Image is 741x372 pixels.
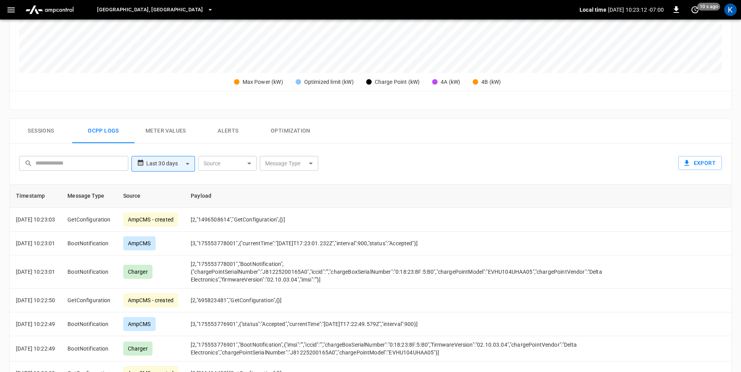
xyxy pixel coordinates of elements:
td: [2,"175553776901","BootNotification",{"imsi":"","iccid":"","chargeBoxSerialNumber":"0:18:23:8F:5:... [184,336,668,361]
div: Optimized limit (kW) [304,78,354,86]
td: GetConfiguration [61,289,117,312]
div: AmpCMS - created [123,293,178,307]
td: BootNotification [61,312,117,336]
button: Meter Values [135,119,197,143]
p: [DATE] 10:23:01 [16,239,55,247]
p: [DATE] 10:23:01 [16,268,55,276]
p: [DATE] 10:23:03 [16,216,55,223]
td: [3,"175553776901",{"status":"Accepted","currentTime":"[DATE]T17:22:49.579Z","interval":900}] [184,312,668,336]
th: Message Type [61,184,117,208]
th: Timestamp [10,184,61,208]
th: Payload [184,184,668,208]
div: 4B (kW) [481,78,501,86]
span: [GEOGRAPHIC_DATA], [GEOGRAPHIC_DATA] [97,5,203,14]
div: 4A (kW) [441,78,460,86]
button: Ocpp logs [72,119,135,143]
div: AmpCMS [123,236,156,250]
p: [DATE] 10:22:50 [16,296,55,304]
div: profile-icon [724,4,737,16]
p: [DATE] 10:22:49 [16,320,55,328]
button: [GEOGRAPHIC_DATA], [GEOGRAPHIC_DATA] [94,2,216,18]
div: AmpCMS [123,317,156,331]
button: Alerts [197,119,259,143]
td: BootNotification [61,255,117,289]
td: [2,"1496508614","GetConfiguration",{}] [184,208,668,232]
div: Charger [123,342,152,356]
button: Optimization [259,119,322,143]
td: [3,"175553778001",{"currentTime":"[DATE]T17:23:01.232Z","interval":900,"status":"Accepted"}] [184,232,668,255]
th: Source [117,184,184,208]
button: Export [678,156,722,170]
td: [2,"695823481","GetConfiguration",{}] [184,289,668,312]
p: [DATE] 10:22:49 [16,345,55,353]
p: Local time [580,6,606,14]
div: Max Power (kW) [243,78,283,86]
p: [DATE] 10:23:12 -07:00 [608,6,664,14]
td: [2,"175553778001","BootNotification",{"chargePointSerialNumber":"J81225200165A0","iccid":"","char... [184,255,668,289]
button: set refresh interval [689,4,701,16]
div: Last 30 days [146,156,195,171]
span: 10 s ago [697,3,720,11]
button: Sessions [10,119,72,143]
div: AmpCMS - created [123,213,178,227]
img: ampcontrol.io logo [22,2,77,17]
td: GetConfiguration [61,208,117,232]
div: Charge Point (kW) [375,78,420,86]
div: Charger [123,265,152,279]
td: BootNotification [61,232,117,255]
td: BootNotification [61,336,117,361]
